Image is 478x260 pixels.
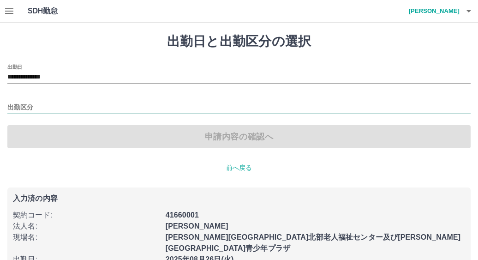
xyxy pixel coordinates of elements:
h1: 出勤日と出勤区分の選択 [7,34,471,49]
p: 契約コード : [13,210,160,221]
label: 出勤日 [7,63,22,70]
b: [PERSON_NAME] [166,222,228,230]
p: 入力済の内容 [13,195,465,202]
p: 前へ戻る [7,163,471,173]
p: 現場名 : [13,232,160,243]
b: [PERSON_NAME][GEOGRAPHIC_DATA]北部老人福祉センター及び[PERSON_NAME][GEOGRAPHIC_DATA]青少年プラザ [166,233,461,252]
b: 41660001 [166,211,199,219]
p: 法人名 : [13,221,160,232]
